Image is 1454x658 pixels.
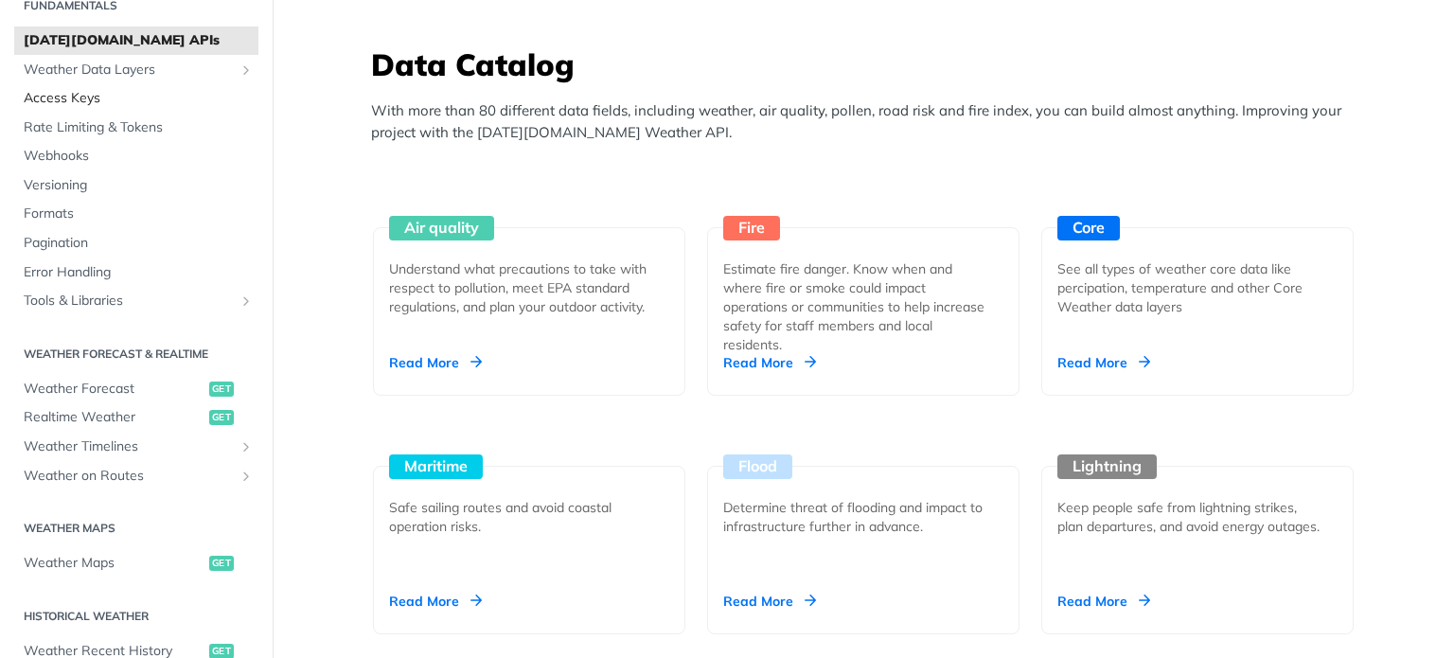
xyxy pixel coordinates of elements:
[14,258,258,287] a: Error Handling
[24,118,254,137] span: Rate Limiting & Tokens
[209,382,234,397] span: get
[14,229,258,258] a: Pagination
[24,205,254,223] span: Formats
[1057,259,1322,316] div: See all types of weather core data like percipation, temperature and other Core Weather data layers
[14,433,258,461] a: Weather TimelinesShow subpages for Weather Timelines
[14,549,258,578] a: Weather Mapsget
[14,403,258,432] a: Realtime Weatherget
[24,61,234,80] span: Weather Data Layers
[24,292,234,311] span: Tools & Libraries
[1057,592,1150,611] div: Read More
[371,44,1365,85] h3: Data Catalog
[389,259,654,316] div: Understand what precautions to take with respect to pollution, meet EPA standard regulations, and...
[24,176,254,195] span: Versioning
[723,259,988,354] div: Estimate fire danger. Know when and where fire or smoke could impact operations or communities to...
[24,380,204,399] span: Weather Forecast
[700,396,1027,634] a: Flood Determine threat of flooding and impact to infrastructure further in advance. Read More
[389,592,482,611] div: Read More
[365,157,693,396] a: Air quality Understand what precautions to take with respect to pollution, meet EPA standard regu...
[14,27,258,55] a: [DATE][DOMAIN_NAME] APIs
[389,454,483,479] div: Maritime
[389,216,494,240] div: Air quality
[24,467,234,486] span: Weather on Routes
[1057,498,1322,536] div: Keep people safe from lightning strikes, plan departures, and avoid energy outages.
[371,100,1365,143] p: With more than 80 different data fields, including weather, air quality, pollen, road risk and fi...
[14,520,258,537] h2: Weather Maps
[14,200,258,228] a: Formats
[14,346,258,363] h2: Weather Forecast & realtime
[723,353,816,372] div: Read More
[24,147,254,166] span: Webhooks
[24,234,254,253] span: Pagination
[24,89,254,108] span: Access Keys
[239,293,254,309] button: Show subpages for Tools & Libraries
[24,263,254,282] span: Error Handling
[389,353,482,372] div: Read More
[723,592,816,611] div: Read More
[14,608,258,625] h2: Historical Weather
[14,56,258,84] a: Weather Data LayersShow subpages for Weather Data Layers
[24,31,254,50] span: [DATE][DOMAIN_NAME] APIs
[239,439,254,454] button: Show subpages for Weather Timelines
[14,142,258,170] a: Webhooks
[24,408,204,427] span: Realtime Weather
[723,454,792,479] div: Flood
[14,287,258,315] a: Tools & LibrariesShow subpages for Tools & Libraries
[14,114,258,142] a: Rate Limiting & Tokens
[723,216,780,240] div: Fire
[723,498,988,536] div: Determine threat of flooding and impact to infrastructure further in advance.
[14,375,258,403] a: Weather Forecastget
[239,469,254,484] button: Show subpages for Weather on Routes
[24,554,204,573] span: Weather Maps
[14,462,258,490] a: Weather on RoutesShow subpages for Weather on Routes
[389,498,654,536] div: Safe sailing routes and avoid coastal operation risks.
[700,157,1027,396] a: Fire Estimate fire danger. Know when and where fire or smoke could impact operations or communiti...
[209,556,234,571] span: get
[14,171,258,200] a: Versioning
[1057,216,1120,240] div: Core
[24,437,234,456] span: Weather Timelines
[239,62,254,78] button: Show subpages for Weather Data Layers
[1057,353,1150,372] div: Read More
[1034,157,1361,396] a: Core See all types of weather core data like percipation, temperature and other Core Weather data...
[1057,454,1157,479] div: Lightning
[365,396,693,634] a: Maritime Safe sailing routes and avoid coastal operation risks. Read More
[1034,396,1361,634] a: Lightning Keep people safe from lightning strikes, plan departures, and avoid energy outages. Rea...
[209,410,234,425] span: get
[14,84,258,113] a: Access Keys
